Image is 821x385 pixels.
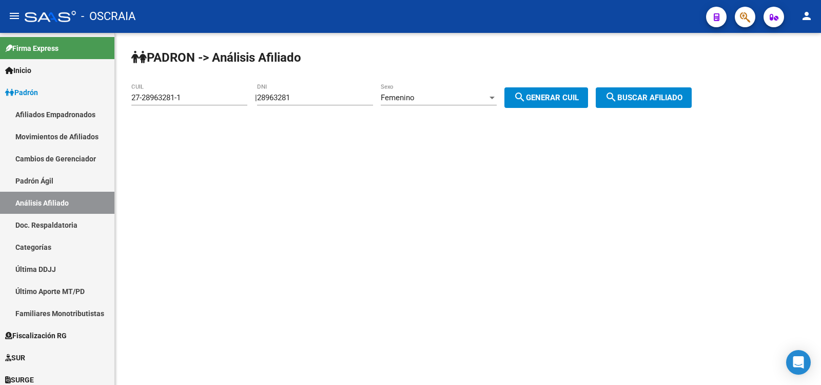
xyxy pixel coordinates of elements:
[596,87,692,108] button: Buscar afiliado
[5,43,58,54] span: Firma Express
[255,93,596,102] div: |
[514,93,579,102] span: Generar CUIL
[800,10,813,22] mat-icon: person
[5,330,67,341] span: Fiscalización RG
[5,87,38,98] span: Padrón
[786,350,811,375] div: Open Intercom Messenger
[514,91,526,103] mat-icon: search
[504,87,588,108] button: Generar CUIL
[131,50,301,65] strong: PADRON -> Análisis Afiliado
[5,352,25,363] span: SUR
[381,93,415,102] span: Femenino
[605,91,617,103] mat-icon: search
[605,93,682,102] span: Buscar afiliado
[81,5,135,28] span: - OSCRAIA
[8,10,21,22] mat-icon: menu
[5,65,31,76] span: Inicio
